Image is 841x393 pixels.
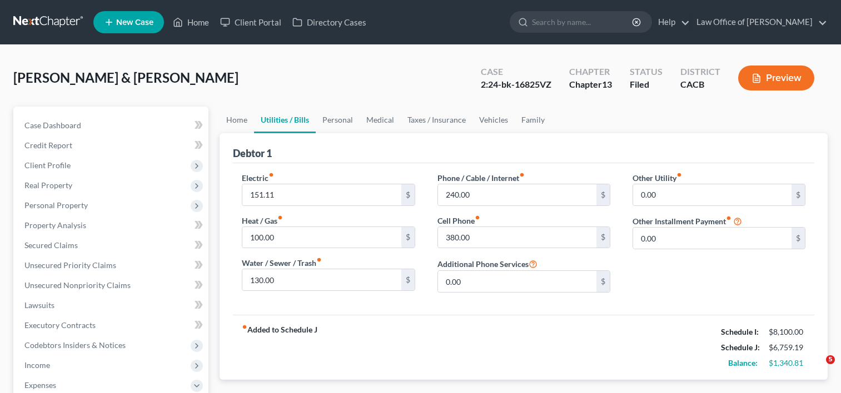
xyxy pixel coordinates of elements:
[438,271,596,292] input: --
[242,215,283,226] label: Heat / Gas
[437,257,538,270] label: Additional Phone Services
[532,12,634,32] input: Search by name...
[16,315,208,335] a: Executory Contracts
[242,172,274,184] label: Electric
[691,12,827,32] a: Law Office of [PERSON_NAME]
[24,280,131,290] span: Unsecured Nonpriority Claims
[633,184,792,205] input: --
[13,69,238,85] span: [PERSON_NAME] & [PERSON_NAME]
[633,228,792,249] input: --
[515,107,551,133] a: Family
[16,215,208,235] a: Property Analysis
[596,184,610,205] div: $
[24,320,96,330] span: Executory Contracts
[16,295,208,315] a: Lawsuits
[602,79,612,89] span: 13
[519,172,525,178] i: fiber_manual_record
[721,342,760,352] strong: Schedule J:
[630,78,663,91] div: Filed
[803,355,830,382] iframe: Intercom live chat
[769,357,805,369] div: $1,340.81
[242,324,247,330] i: fiber_manual_record
[653,12,690,32] a: Help
[24,200,88,210] span: Personal Property
[116,18,153,27] span: New Case
[24,240,78,250] span: Secured Claims
[401,184,415,205] div: $
[220,107,254,133] a: Home
[633,172,682,184] label: Other Utility
[254,107,316,133] a: Utilities / Bills
[167,12,215,32] a: Home
[401,269,415,290] div: $
[769,342,805,353] div: $6,759.19
[826,355,835,364] span: 5
[24,160,71,170] span: Client Profile
[16,255,208,275] a: Unsecured Priority Claims
[596,271,610,292] div: $
[569,65,612,78] div: Chapter
[726,215,731,221] i: fiber_manual_record
[24,180,72,190] span: Real Property
[24,300,54,310] span: Lawsuits
[24,220,86,230] span: Property Analysis
[596,227,610,248] div: $
[24,380,56,390] span: Expenses
[16,135,208,155] a: Credit Report
[676,172,682,178] i: fiber_manual_record
[481,65,551,78] div: Case
[401,107,472,133] a: Taxes / Insurance
[316,107,360,133] a: Personal
[437,215,480,226] label: Cell Phone
[438,227,596,248] input: --
[242,324,317,371] strong: Added to Schedule J
[16,235,208,255] a: Secured Claims
[569,78,612,91] div: Chapter
[277,215,283,220] i: fiber_manual_record
[401,227,415,248] div: $
[728,358,758,367] strong: Balance:
[268,172,274,178] i: fiber_manual_record
[680,78,720,91] div: CACB
[792,228,805,249] div: $
[16,275,208,295] a: Unsecured Nonpriority Claims
[24,340,126,350] span: Codebtors Insiders & Notices
[437,172,525,184] label: Phone / Cable / Internet
[721,327,759,336] strong: Schedule I:
[633,215,731,227] label: Other Installment Payment
[242,269,401,290] input: --
[316,257,322,263] i: fiber_manual_record
[472,107,515,133] a: Vehicles
[360,107,401,133] a: Medical
[24,120,81,130] span: Case Dashboard
[24,260,116,270] span: Unsecured Priority Claims
[680,65,720,78] div: District
[630,65,663,78] div: Status
[738,65,814,90] button: Preview
[287,12,372,32] a: Directory Cases
[16,115,208,135] a: Case Dashboard
[24,360,50,370] span: Income
[215,12,287,32] a: Client Portal
[438,184,596,205] input: --
[233,147,272,160] div: Debtor 1
[24,140,72,150] span: Credit Report
[242,184,401,205] input: --
[475,215,480,220] i: fiber_manual_record
[792,184,805,205] div: $
[242,227,401,248] input: --
[481,78,551,91] div: 2:24-bk-16825VZ
[769,326,805,337] div: $8,100.00
[242,257,322,269] label: Water / Sewer / Trash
